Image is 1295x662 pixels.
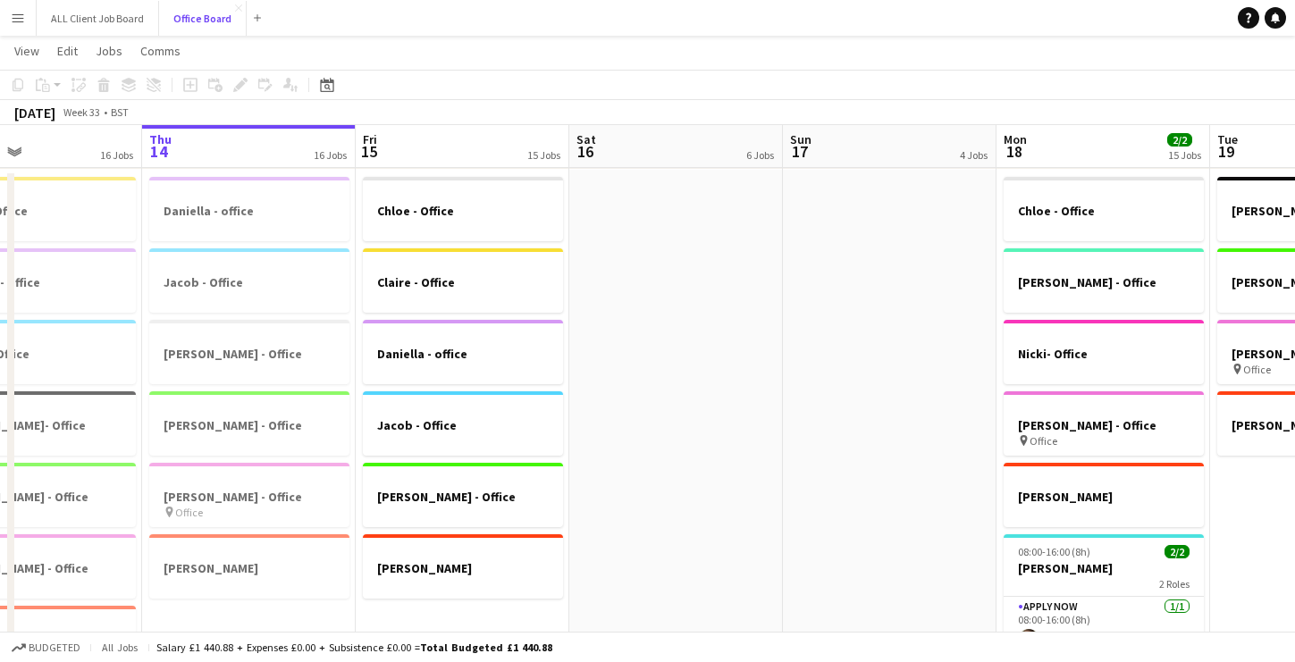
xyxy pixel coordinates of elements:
span: Budgeted [29,641,80,654]
span: 2/2 [1167,133,1192,147]
div: [DATE] [14,104,55,122]
app-job-card: Chloe - Office [363,177,563,241]
span: 08:00-16:00 (8h) [1018,545,1090,558]
app-job-card: [PERSON_NAME] - Office [149,320,349,384]
div: 6 Jobs [746,148,774,162]
h3: Jacob - Office [149,274,349,290]
div: Salary £1 440.88 + Expenses £0.00 + Subsistence £0.00 = [156,641,552,654]
span: 17 [787,141,811,162]
span: Total Budgeted £1 440.88 [420,641,552,654]
span: Edit [57,43,78,59]
div: BST [111,105,129,119]
app-job-card: Chloe - Office [1004,177,1204,241]
span: Comms [140,43,181,59]
span: 15 [360,141,377,162]
div: 15 Jobs [527,148,560,162]
h3: [PERSON_NAME] [1004,560,1204,576]
a: Jobs [88,39,130,63]
h3: Daniella - office [149,203,349,219]
h3: Jacob - Office [363,417,563,433]
h3: [PERSON_NAME] - Office [149,489,349,505]
h3: Claire - Office [363,274,563,290]
span: 18 [1001,141,1027,162]
a: View [7,39,46,63]
h3: Nicki- Office [1004,346,1204,362]
app-job-card: [PERSON_NAME] [363,534,563,599]
app-card-role: APPLY NOW1/108:00-16:00 (8h)[PERSON_NAME] [1004,597,1204,658]
h3: [PERSON_NAME] [1004,489,1204,505]
span: Office [1243,363,1271,376]
app-job-card: Nicki- Office [1004,320,1204,384]
app-job-card: [PERSON_NAME] - Office [1004,248,1204,313]
a: Edit [50,39,85,63]
app-job-card: [PERSON_NAME] - Office [149,391,349,456]
h3: [PERSON_NAME] [363,560,563,576]
div: 4 Jobs [960,148,988,162]
span: View [14,43,39,59]
span: 2 Roles [1159,577,1190,591]
a: Comms [133,39,188,63]
app-job-card: Claire - Office [363,248,563,313]
span: Sun [790,131,811,147]
span: Office [1030,434,1057,448]
h3: [PERSON_NAME] - Office [1004,417,1204,433]
h3: [PERSON_NAME] - Office [1004,274,1204,290]
h3: [PERSON_NAME] - Office [149,346,349,362]
span: 16 [574,141,596,162]
app-job-card: Jacob - Office [363,391,563,456]
h3: [PERSON_NAME] - Office [363,489,563,505]
span: Fri [363,131,377,147]
h3: [PERSON_NAME] [149,560,349,576]
app-job-card: [PERSON_NAME] - Office Office [149,463,349,527]
button: ALL Client Job Board [37,1,159,36]
span: 14 [147,141,172,162]
span: Week 33 [59,105,104,119]
span: All jobs [98,641,141,654]
h3: Chloe - Office [363,203,563,219]
app-job-card: [PERSON_NAME] [149,534,349,599]
button: Office Board [159,1,247,36]
div: 16 Jobs [100,148,133,162]
h3: [PERSON_NAME] - Office [149,417,349,433]
div: 16 Jobs [314,148,347,162]
app-job-card: [PERSON_NAME] - Office Office [1004,391,1204,456]
app-job-card: Jacob - Office [149,248,349,313]
span: Sat [576,131,596,147]
h3: Daniella - office [363,346,563,362]
span: Office [175,506,203,519]
app-job-card: Daniella - office [363,320,563,384]
span: Thu [149,131,172,147]
app-job-card: [PERSON_NAME] - Office [363,463,563,527]
div: 15 Jobs [1168,148,1201,162]
span: Jobs [96,43,122,59]
h3: Chloe - Office [1004,203,1204,219]
span: 19 [1215,141,1238,162]
button: Budgeted [9,638,83,658]
span: Tue [1217,131,1238,147]
app-job-card: Daniella - office [149,177,349,241]
span: Mon [1004,131,1027,147]
span: 2/2 [1165,545,1190,558]
app-job-card: [PERSON_NAME] [1004,463,1204,527]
